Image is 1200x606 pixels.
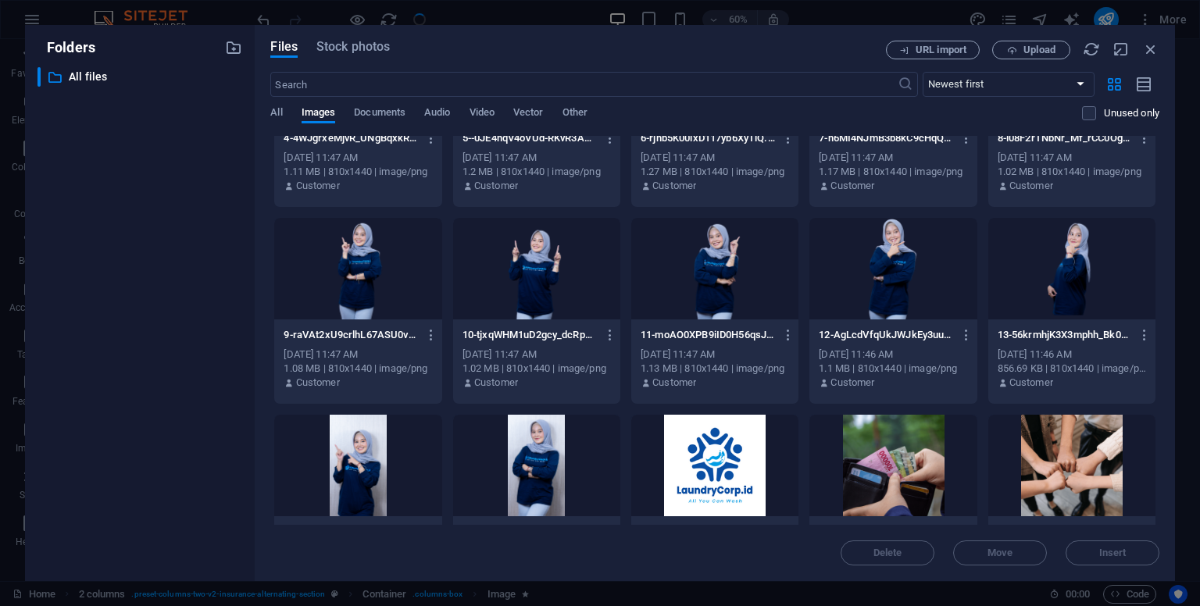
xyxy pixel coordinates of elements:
i: Create new folder [225,39,242,56]
p: 13-56krmhjK3X3mphh_Bk0_oA.png [998,328,1132,342]
p: 9-raVAt2xU9crlhL67ASU0vw.png [284,328,418,342]
span: Video [470,103,495,125]
p: 6-rjhb5K00lxD117yb6XyTiQ.png [641,131,775,145]
span: Stock photos [316,37,390,56]
button: URL import [886,41,980,59]
p: Folders [37,37,95,58]
div: [DATE] 11:47 AM [998,151,1146,165]
span: Other [562,103,587,125]
div: 1.27 MB | 810x1440 | image/png [641,165,789,179]
div: 1.13 MB | 810x1440 | image/png [641,362,789,376]
p: Customer [1009,376,1053,390]
div: [DATE] 11:46 AM [998,348,1146,362]
span: Files [270,37,298,56]
p: Customer [652,179,696,193]
p: 7-n6MI4NJmB3b8kC9cHqQwaA.png [819,131,953,145]
p: Customer [652,376,696,390]
div: 1.02 MB | 810x1440 | image/png [462,362,611,376]
p: 8-l08F2rTNbNr_Mf_rCC0OgA.png [998,131,1132,145]
span: Documents [354,103,405,125]
i: Reload [1083,41,1100,58]
div: 1.11 MB | 810x1440 | image/png [284,165,432,179]
input: Search [270,72,897,97]
p: Customer [830,179,874,193]
p: Customer [474,376,518,390]
div: [DATE] 11:47 AM [462,151,611,165]
div: 1.1 MB | 810x1440 | image/png [819,362,967,376]
span: Images [302,103,336,125]
div: 1.2 MB | 810x1440 | image/png [462,165,611,179]
span: URL import [916,45,966,55]
p: Customer [1009,179,1053,193]
i: Close [1142,41,1159,58]
p: Displays only files that are not in use on the website. Files added during this session can still... [1104,106,1159,120]
div: [DATE] 11:47 AM [641,348,789,362]
p: Customer [296,376,340,390]
div: [DATE] 11:46 AM [819,348,967,362]
span: Upload [1023,45,1055,55]
div: [DATE] 11:47 AM [284,151,432,165]
p: 4-4WJgrxeMjvR_UNgBqxkRFw.png [284,131,418,145]
p: 12-AgLcdVfqUkJWJkEy3uuPew.png [819,328,953,342]
div: [DATE] 11:47 AM [819,151,967,165]
div: [DATE] 11:47 AM [641,151,789,165]
div: [DATE] 11:47 AM [462,348,611,362]
div: 1.17 MB | 810x1440 | image/png [819,165,967,179]
div: 1.02 MB | 810x1440 | image/png [998,165,1146,179]
p: 10-tjxqWHM1uD2gcy_dcRp3mA.png [462,328,597,342]
div: [DATE] 11:47 AM [284,348,432,362]
p: 5--0JE4hqV4oVUd-RKvR3APg.png [462,131,597,145]
span: All [270,103,282,125]
div: 856.69 KB | 810x1440 | image/png [998,362,1146,376]
p: All files [69,68,214,86]
p: 11-moAO0XPB9iID0H56qsJsIA.png [641,328,775,342]
p: Customer [474,179,518,193]
button: Upload [992,41,1070,59]
div: 1.08 MB | 810x1440 | image/png [284,362,432,376]
div: ​ [37,67,41,87]
span: Audio [424,103,450,125]
span: Vector [513,103,544,125]
i: Minimize [1112,41,1130,58]
p: Customer [296,179,340,193]
p: Customer [830,376,874,390]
